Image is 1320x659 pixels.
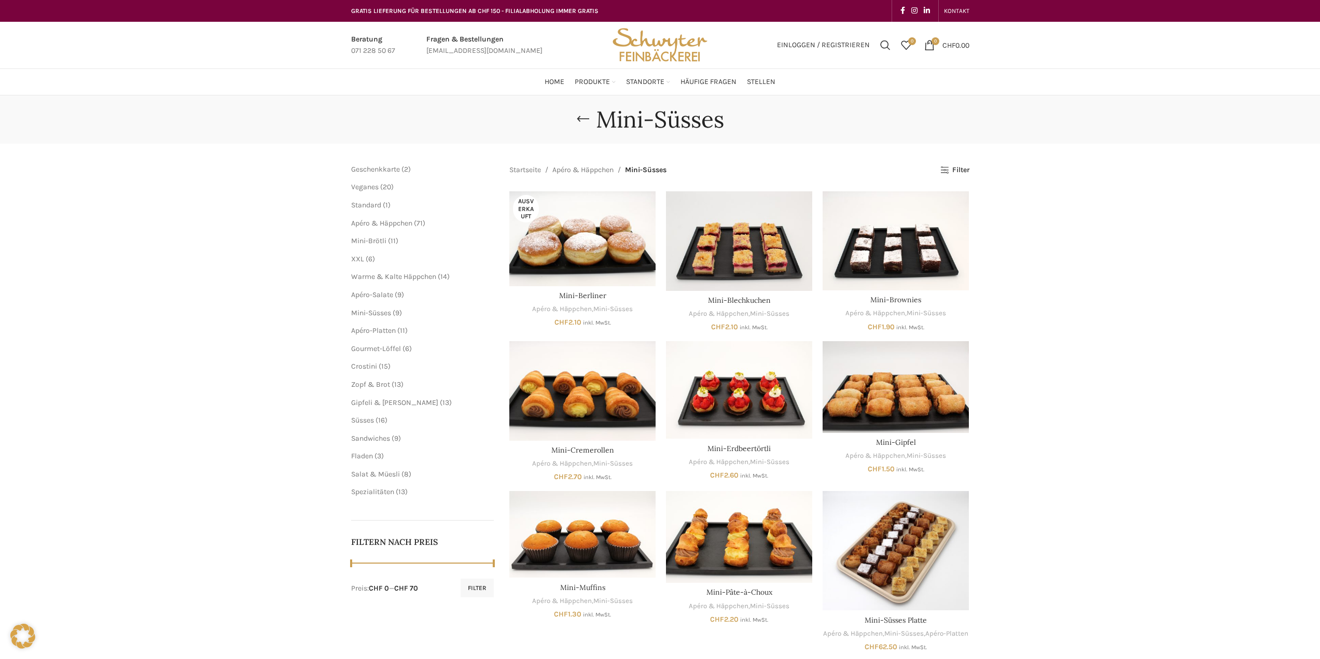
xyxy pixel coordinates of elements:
a: Apéro & Häppchen [532,596,592,606]
a: Mini-Süsses [593,304,633,314]
span: 11 [391,236,396,245]
a: Filter [940,166,969,175]
span: 9 [397,290,401,299]
a: Mini-Berliner [559,291,606,300]
a: Zopf & Brot [351,380,390,389]
a: Infobox link [426,34,543,57]
a: Mini-Süsses [593,459,633,469]
span: 8 [404,470,409,479]
div: Secondary navigation [939,1,975,21]
small: inkl. MwSt. [740,324,768,331]
a: Apéro & Häppchen [351,219,412,228]
small: inkl. MwSt. [740,472,768,479]
span: Produkte [575,77,610,87]
span: 13 [442,398,449,407]
small: inkl. MwSt. [899,644,927,651]
a: Mini-Süsses [750,309,789,319]
span: Standorte [626,77,664,87]
span: Apéro-Salate [351,290,393,299]
a: 0 CHF0.00 [919,35,975,55]
small: inkl. MwSt. [896,466,924,473]
span: Mini-Süsses [625,164,666,176]
span: Stellen [747,77,775,87]
h5: Filtern nach Preis [351,536,494,548]
a: Infobox link [351,34,395,57]
nav: Breadcrumb [509,164,666,176]
a: Linkedin social link [921,4,933,18]
a: Go back [570,109,596,130]
span: 15 [381,362,388,371]
div: Preis: — [351,583,418,594]
a: Apéro & Häppchen [823,629,883,639]
a: Apéro & Häppchen [845,451,905,461]
a: Site logo [609,40,711,49]
h1: Mini-Süsses [596,106,724,133]
div: , [823,309,969,318]
a: Standard [351,201,381,209]
span: 14 [440,272,447,281]
a: Mini-Muffins [560,583,605,592]
a: Apéro & Häppchen [845,309,905,318]
a: Mini-Cremerollen [509,341,656,441]
small: inkl. MwSt. [583,319,611,326]
a: Mini-Erdbeertörtli [666,341,812,439]
div: , [666,601,812,611]
a: Mini-Blechkuchen [666,191,812,291]
span: 1 [385,201,388,209]
bdi: 0.00 [942,40,969,49]
span: Geschenkkarte [351,165,400,174]
span: Sandwiches [351,434,390,443]
a: Mini-Süsses Platte [823,491,969,610]
span: CHF 70 [394,584,418,593]
a: Stellen [747,72,775,92]
a: Mini-Brownies [823,191,969,290]
div: , [509,596,656,606]
a: Gipfeli & [PERSON_NAME] [351,398,438,407]
span: CHF [554,472,568,481]
bdi: 1.90 [868,323,895,331]
span: 9 [394,434,398,443]
a: Mini-Pâte-à-Choux [706,587,772,597]
a: KONTAKT [944,1,969,21]
a: Apéro-Platten [925,629,968,639]
span: 20 [383,183,391,191]
img: Bäckerei Schwyter [609,22,711,68]
a: Mini-Süsses [907,309,946,318]
div: , [509,459,656,469]
a: Süsses [351,416,374,425]
a: Einloggen / Registrieren [772,35,875,55]
span: Home [545,77,564,87]
span: XXL [351,255,364,263]
a: Instagram social link [908,4,921,18]
a: Salat & Müesli [351,470,400,479]
a: Mini-Gipfel [876,438,916,447]
span: 13 [394,380,401,389]
div: Main navigation [346,72,975,92]
div: Suchen [875,35,896,55]
span: 6 [368,255,372,263]
span: GRATIS LIEFERUNG FÜR BESTELLUNGEN AB CHF 150 - FILIALABHOLUNG IMMER GRATIS [351,7,599,15]
bdi: 2.20 [710,615,739,624]
a: Mini-Brownies [870,295,921,304]
span: Ausverkauft [513,195,539,222]
span: CHF [710,471,724,480]
a: 0 [896,35,916,55]
a: Mini-Süsses [884,629,924,639]
small: inkl. MwSt. [583,611,611,618]
span: CHF [711,323,725,331]
a: Apéro & Häppchen [689,601,748,611]
span: CHF [868,465,882,473]
a: Mini-Süsses [750,457,789,467]
span: CHF [865,642,879,651]
bdi: 2.10 [711,323,738,331]
a: Spezialitäten [351,487,394,496]
span: 0 [932,37,939,45]
a: Mini-Pâte-à-Choux [666,491,812,583]
a: Mini-Berliner [509,191,656,286]
div: , , [823,629,969,639]
a: Startseite [509,164,541,176]
span: Häufige Fragen [680,77,737,87]
a: Warme & Kalte Häppchen [351,272,436,281]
